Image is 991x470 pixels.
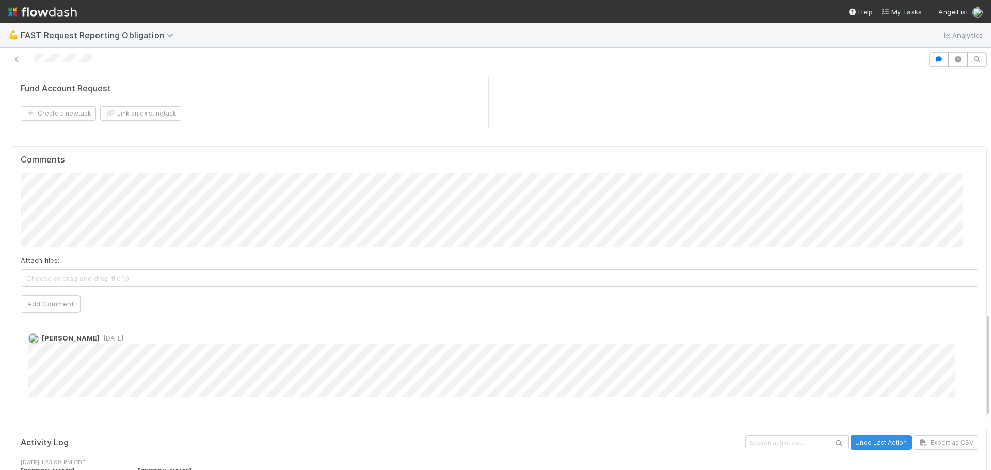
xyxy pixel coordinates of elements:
[851,435,912,450] button: Undo Last Action
[914,435,978,450] button: Export as CSV
[8,30,19,39] span: 💪
[21,30,179,40] span: FAST Request Reporting Obligation
[21,155,978,165] h5: Comments
[848,7,873,17] div: Help
[881,7,922,17] a: My Tasks
[21,270,978,286] span: Choose or drag and drop file(s)
[8,3,77,21] img: logo-inverted-e16ddd16eac7371096b0.svg
[100,334,123,342] span: [DATE]
[881,8,922,16] span: My Tasks
[21,84,111,94] h5: Fund Account Request
[21,458,986,467] div: [DATE] 1:23:08 PM CDT
[21,437,743,448] h5: Activity Log
[745,435,849,449] input: Search activities...
[938,8,968,16] span: AngelList
[42,334,100,342] span: [PERSON_NAME]
[100,106,181,121] button: Link an existingtask
[28,333,39,344] img: avatar_8d06466b-a936-4205-8f52-b0cc03e2a179.png
[21,255,59,265] label: Attach files:
[21,295,81,313] button: Add Comment
[972,7,983,18] img: avatar_030f5503-c087-43c2-95d1-dd8963b2926c.png
[942,29,983,41] a: Analytics
[21,106,96,121] button: Create a newtask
